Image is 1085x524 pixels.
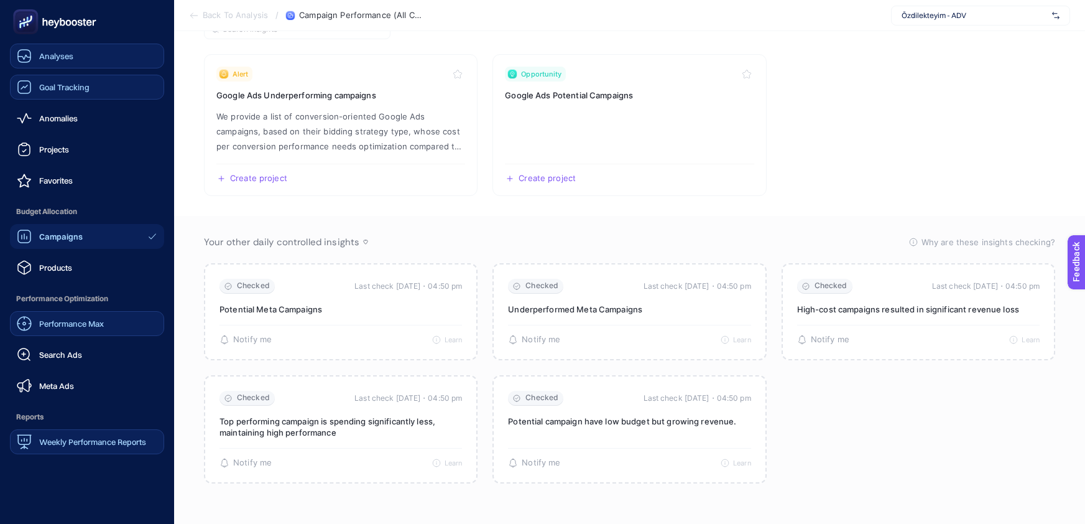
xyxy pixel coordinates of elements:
section: Passive Insight Packages [204,263,1055,484]
span: Learn [733,335,751,344]
button: Learn [721,459,751,467]
a: Performance Max [10,311,164,336]
a: Meta Ads [10,373,164,398]
a: Analyses [10,44,164,68]
button: Notify me [508,458,560,468]
p: Top performing campaign is spending significantly less, maintaining high performance [219,416,462,438]
button: Learn [721,335,751,344]
time: Last check [DATE]・04:50 pm [354,280,462,292]
time: Last check [DATE]・04:50 pm [644,392,751,405]
span: Favorites [39,175,73,185]
time: Last check [DATE]・04:50 pm [354,392,462,405]
time: Last check [DATE]・04:50 pm [932,280,1040,292]
p: Potential Meta Campaigns [219,304,462,315]
a: Favorites [10,168,164,193]
span: Campaign Performance (All Channel) [299,11,423,21]
button: Learn [432,459,463,467]
span: Reports [10,405,164,429]
span: Checked [237,393,270,403]
span: Learn [445,335,463,344]
span: Your other daily controlled insights [204,236,359,248]
span: Why are these insights checking? [921,236,1055,248]
span: Checked [237,281,270,291]
button: Learn [1009,335,1040,344]
time: Last check [DATE]・04:50 pm [644,280,751,292]
a: Products [10,255,164,280]
h3: Insight title [216,89,465,101]
a: View insight titled [492,54,766,196]
span: Notify me [811,335,849,345]
button: Create a new project based on this insight [505,174,576,184]
p: Underperformed Meta Campaigns [508,304,750,315]
p: High-cost campaigns resulted in significant revenue loss [797,304,1040,315]
a: Weekly Performance Reports [10,429,164,454]
span: Özdilekteyim - ADV [902,11,1047,21]
span: Checked [525,281,558,291]
a: Projects [10,137,164,162]
span: Checked [815,281,847,291]
button: Create a new project based on this insight [216,174,287,184]
a: View insight titled We provide a list of conversion-oriented Google Ads campaigns, based on their... [204,54,478,196]
button: Notify me [508,335,560,345]
span: Feedback [7,4,47,14]
button: Notify me [219,335,272,345]
span: Performance Optimization [10,286,164,311]
span: Notify me [233,458,272,468]
span: Notify me [233,335,272,345]
span: Alert [233,69,249,79]
span: Campaigns [39,232,83,241]
span: Checked [525,393,558,403]
span: Notify me [522,335,560,345]
span: Analyses [39,51,73,61]
a: Campaigns [10,224,164,249]
span: Opportunity [521,69,561,79]
button: Notify me [797,335,849,345]
button: Toggle favorite [450,67,465,82]
span: Products [39,263,72,273]
h3: Insight title [505,89,754,101]
a: Anomalies [10,106,164,131]
span: Performance Max [39,319,104,329]
span: Learn [733,459,751,467]
section: Insight Packages [204,54,1055,196]
p: Potential campaign have low budget but growing revenue. [508,416,750,427]
span: Notify me [522,458,560,468]
button: Notify me [219,458,272,468]
span: Budget Allocation [10,199,164,224]
p: Insight description [216,109,465,154]
span: Meta Ads [39,381,74,391]
span: Anomalies [39,113,78,123]
span: Back To Analysis [203,11,268,21]
span: Create project [230,174,287,184]
span: Search Ads [39,350,82,360]
button: Learn [432,335,463,344]
button: Toggle favorite [739,67,754,82]
img: svg%3e [1052,9,1060,22]
span: Projects [39,144,69,154]
span: Learn [1022,335,1040,344]
a: Search Ads [10,342,164,367]
a: Goal Tracking [10,75,164,100]
span: Goal Tracking [39,82,90,92]
span: / [275,10,279,20]
span: Create project [519,174,576,184]
span: Weekly Performance Reports [39,437,146,447]
span: Learn [445,459,463,467]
